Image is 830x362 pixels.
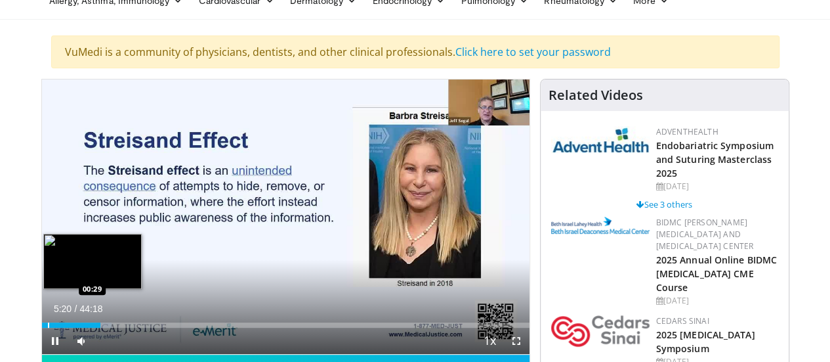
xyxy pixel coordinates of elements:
[42,323,529,328] div: Progress Bar
[656,217,754,252] a: BIDMC [PERSON_NAME][MEDICAL_DATA] and [MEDICAL_DATA] Center
[551,126,650,153] img: 5c3c682d-da39-4b33-93a5-b3fb6ba9580b.jpg.150x105_q85_autocrop_double_scale_upscale_version-0.2.jpg
[54,304,72,314] span: 5:20
[656,328,755,355] a: 2025 [MEDICAL_DATA] Symposium
[43,234,142,289] img: image.jpeg
[551,315,650,347] img: 7e905080-f4a2-4088-8787-33ce2bef9ada.png.150x105_q85_autocrop_double_scale_upscale_version-0.2.png
[51,35,779,68] div: VuMedi is a community of physicians, dentists, and other clinical professionals.
[75,304,77,314] span: /
[42,328,68,354] button: Pause
[656,295,778,307] div: [DATE]
[549,87,643,103] h4: Related Videos
[68,328,94,354] button: Mute
[656,181,778,192] div: [DATE]
[656,126,718,137] a: AdventHealth
[551,217,650,234] img: c96b19ec-a48b-46a9-9095-935f19585444.png.150x105_q85_autocrop_double_scale_upscale_version-0.2.png
[455,45,611,59] a: Click here to set your password
[656,315,709,327] a: Cedars Sinai
[636,198,692,210] a: See 3 others
[42,79,529,355] video-js: Video Player
[656,139,774,179] a: Endobariatric Symposium and Suturing Masterclass 2025
[79,304,102,314] span: 44:18
[477,328,503,354] button: Playback Rate
[503,328,529,354] button: Fullscreen
[656,254,777,294] a: 2025 Annual Online BIDMC [MEDICAL_DATA] CME Course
